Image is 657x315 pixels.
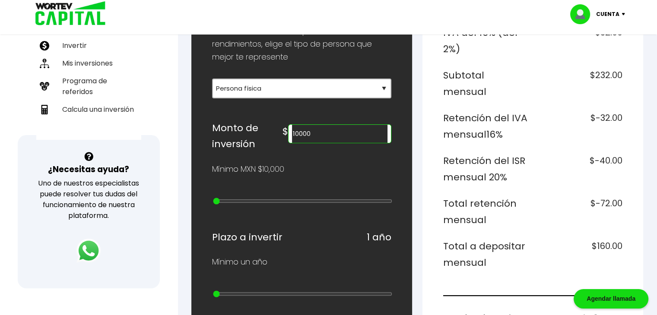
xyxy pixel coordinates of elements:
[443,110,530,142] h6: Retención del IVA mensual 16%
[48,163,129,176] h3: ¿Necesitas ayuda?
[212,120,282,152] h6: Monto de inversión
[212,163,284,176] p: Mínimo MXN $10,000
[36,54,141,72] a: Mis inversiones
[536,238,622,271] h6: $160.00
[40,41,49,50] img: invertir-icon.b3b967d7.svg
[536,195,622,228] h6: $-72.00
[29,178,149,221] p: Uno de nuestros especialistas puede resolver tus dudas del funcionamiento de nuestra plataforma.
[282,123,288,140] h6: $
[40,59,49,68] img: inversiones-icon.6695dc30.svg
[40,105,49,114] img: calculadora-icon.17d418c4.svg
[619,13,631,16] img: icon-down
[36,13,141,140] ul: Capital
[570,4,596,24] img: profile-image
[443,67,530,100] h6: Subtotal mensual
[596,8,619,21] p: Cuenta
[36,37,141,54] a: Invertir
[443,195,530,228] h6: Total retención mensual
[443,238,530,271] h6: Total a depositar mensual
[536,153,622,185] h6: $-40.00
[574,289,648,309] div: Agendar llamada
[212,229,282,246] h6: Plazo a invertir
[443,153,530,185] h6: Retención del ISR mensual 20%
[36,72,141,101] a: Programa de referidos
[212,255,267,268] p: Mínimo un año
[40,82,49,91] img: recomiendanos-icon.9b8e9327.svg
[536,67,622,100] h6: $232.00
[367,229,391,246] h6: 1 año
[536,25,622,57] h6: $32.00
[212,25,391,63] p: Para obtener el calculo personalizado de tus rendimientos, elige el tipo de persona que mejor te ...
[536,110,622,142] h6: $-32.00
[76,239,101,263] img: logos_whatsapp-icon.242b2217.svg
[36,101,141,118] a: Calcula una inversión
[443,25,530,57] h6: IVA del 16% (del 2%)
